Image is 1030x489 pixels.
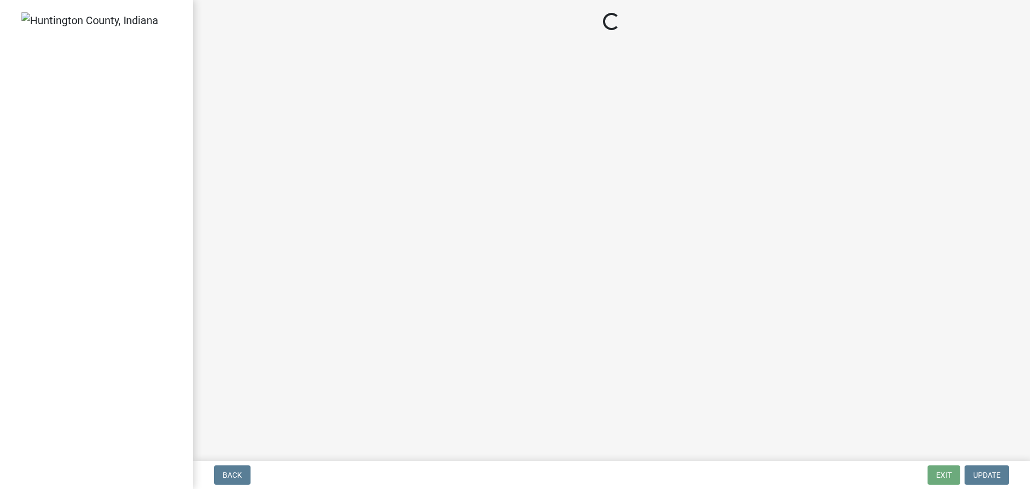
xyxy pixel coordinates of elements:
[214,465,251,485] button: Back
[21,12,158,28] img: Huntington County, Indiana
[973,471,1000,479] span: Update
[223,471,242,479] span: Back
[928,465,960,485] button: Exit
[965,465,1009,485] button: Update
